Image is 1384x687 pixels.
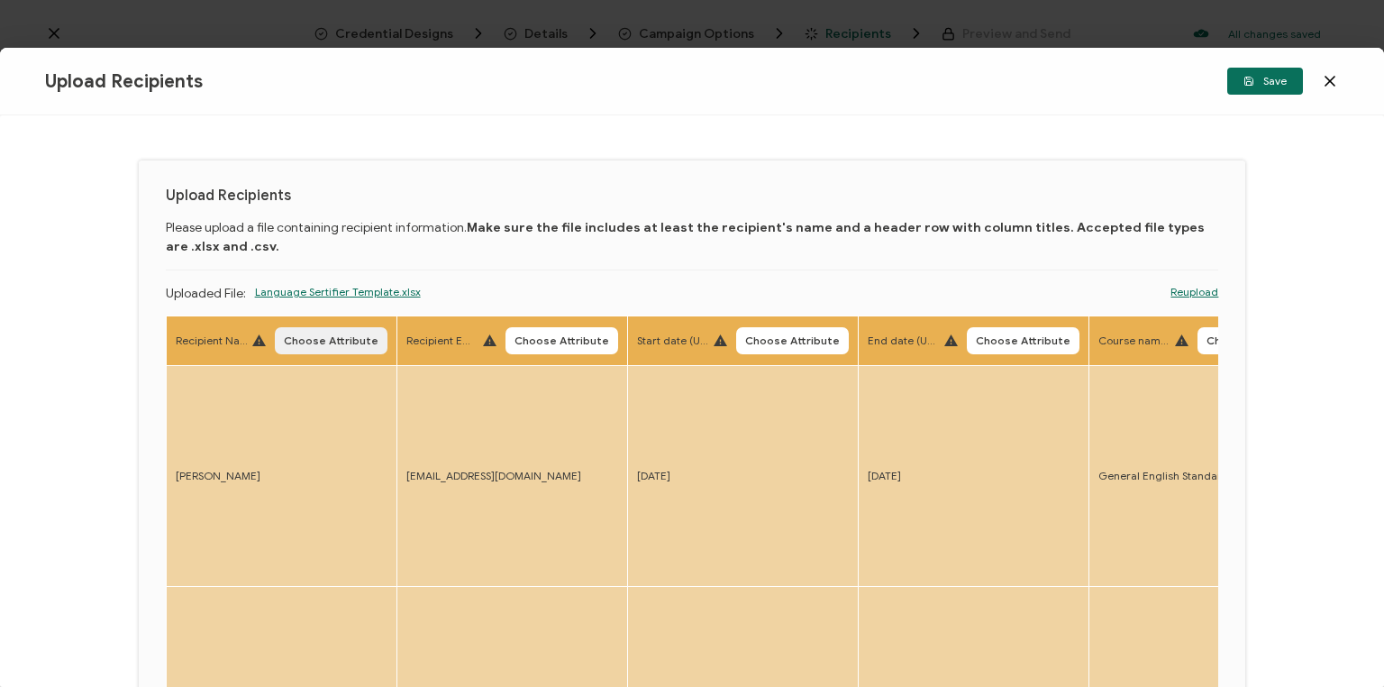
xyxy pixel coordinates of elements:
[1088,366,1319,587] td: General English Standard
[396,366,627,587] td: [EMAIL_ADDRESS][DOMAIN_NAME]
[1197,327,1310,354] button: Choose Attribute
[45,70,203,93] span: Upload Recipients
[505,327,618,354] button: Choose Attribute
[166,366,396,587] td: [PERSON_NAME]
[1170,284,1218,300] a: Reupload
[1206,335,1301,346] span: Choose Attribute
[736,327,849,354] button: Choose Attribute
[1227,68,1303,95] button: Save
[868,333,940,349] span: End date (UPLOAD)
[1098,333,1170,349] span: Course name (UPLOAD)
[745,335,840,346] span: Choose Attribute
[166,284,246,307] p: Uploaded File:
[166,218,1219,256] p: Please upload a file containing recipient information.
[176,333,248,349] span: Recipient Name (UPLOAD)
[514,335,609,346] span: Choose Attribute
[284,335,378,346] span: Choose Attribute
[627,366,858,587] td: [DATE]
[967,327,1079,354] button: Choose Attribute
[255,284,421,329] span: Language Sertifier Template.xlsx
[858,366,1088,587] td: [DATE]
[406,333,478,349] span: Recipient Email (UPLOAD)
[166,220,1205,254] b: Make sure the file includes at least the recipient's name and a header row with column titles. Ac...
[1294,600,1384,687] iframe: Chat Widget
[976,335,1070,346] span: Choose Attribute
[275,327,387,354] button: Choose Attribute
[1243,76,1287,87] span: Save
[637,333,709,349] span: Start date (UPLOAD)
[166,188,1219,205] h1: Upload Recipients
